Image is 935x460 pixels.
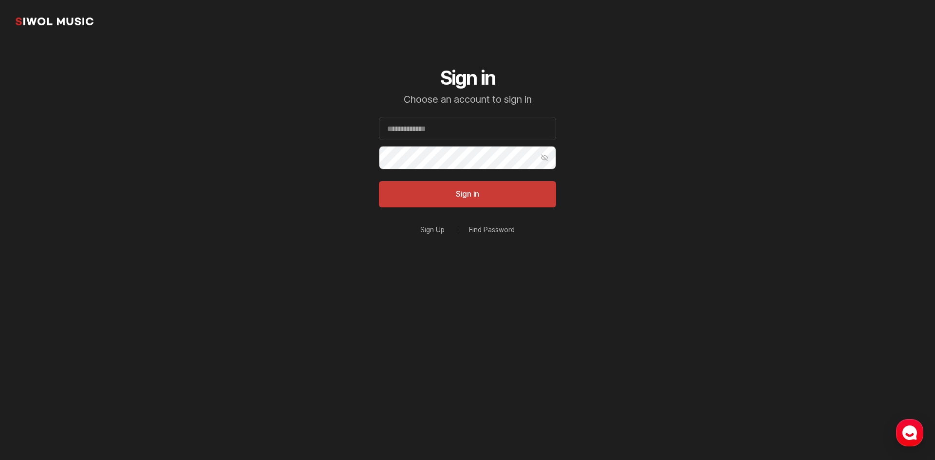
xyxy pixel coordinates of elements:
button: Sign in [379,181,556,207]
input: Password [379,146,556,169]
p: Choose an account to sign in [379,93,556,105]
a: Sign Up [420,226,445,233]
a: Find Password [469,226,515,233]
input: Email [379,117,556,140]
h2: Sign in [379,66,556,90]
